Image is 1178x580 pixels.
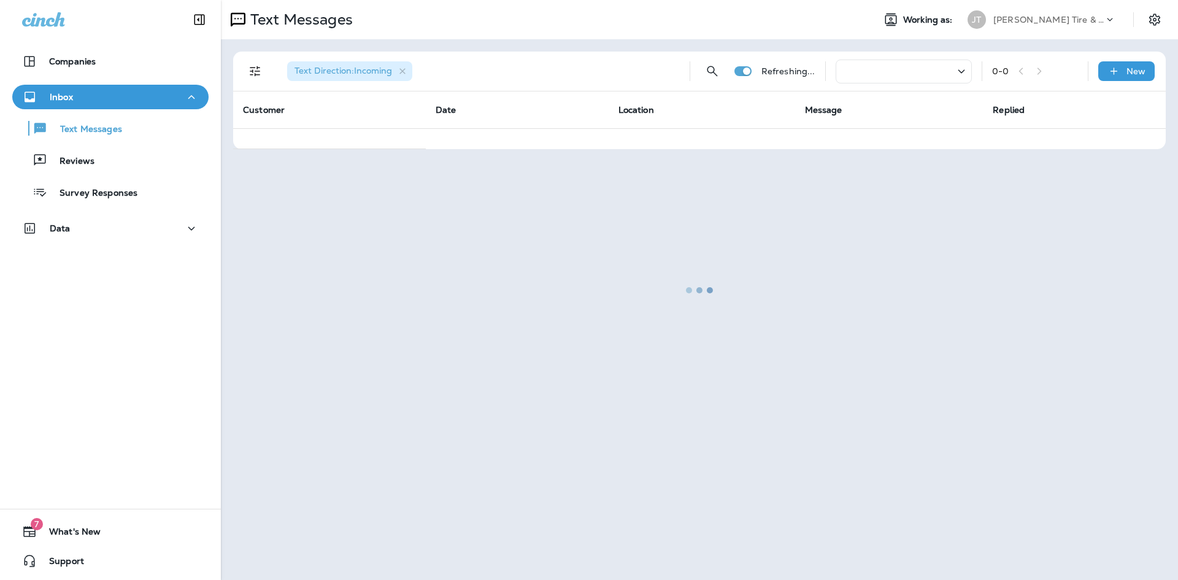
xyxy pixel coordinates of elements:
button: Support [12,549,209,573]
button: Text Messages [12,115,209,141]
p: Data [50,223,71,233]
span: Support [37,556,84,571]
p: Inbox [50,92,73,102]
button: 7What's New [12,519,209,544]
span: 7 [31,518,43,530]
span: What's New [37,527,101,541]
p: Survey Responses [47,188,137,199]
button: Reviews [12,147,209,173]
p: Companies [49,56,96,66]
button: Collapse Sidebar [182,7,217,32]
button: Inbox [12,85,209,109]
button: Survey Responses [12,179,209,205]
button: Data [12,216,209,241]
p: New [1126,66,1145,76]
p: Text Messages [48,124,122,136]
button: Companies [12,49,209,74]
p: Reviews [47,156,94,168]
